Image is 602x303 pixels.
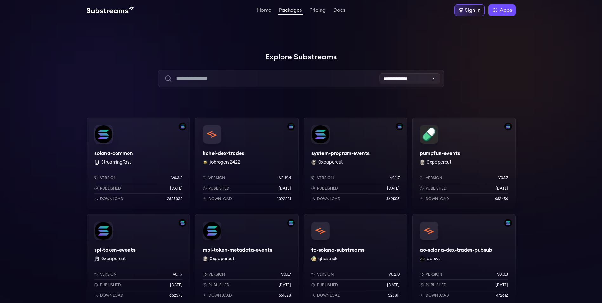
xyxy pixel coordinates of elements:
a: Sign in [454,4,485,16]
img: Filter by solana network [504,123,512,130]
p: Version [208,175,225,180]
p: Version [317,272,334,277]
p: v0.1.7 [390,175,400,180]
p: 472612 [496,293,508,298]
p: 662375 [169,293,182,298]
button: StreamingFast [101,159,131,165]
img: Filter by solana network [287,219,295,227]
button: 0xpapercut [318,159,343,165]
p: Download [317,196,341,201]
p: [DATE] [496,186,508,191]
p: [DATE] [387,186,400,191]
img: Filter by solana network [287,123,295,130]
p: Version [100,175,117,180]
img: Filter by solana network [504,219,512,227]
a: Packages [278,8,303,15]
button: jobrogers2422 [210,159,240,165]
p: 525811 [388,293,400,298]
p: v0.0.3 [497,272,508,277]
p: Download [426,293,449,298]
p: v0.1.7 [173,272,182,277]
p: Version [426,272,442,277]
p: Published [208,282,229,287]
p: Download [317,293,341,298]
p: Download [100,293,123,298]
a: Pricing [308,8,327,14]
p: 662456 [495,196,508,201]
p: Download [208,293,232,298]
p: Published [100,186,121,191]
p: [DATE] [170,282,182,287]
h1: Explore Substreams [87,51,516,64]
a: Filter by solana networkkohei-dex-tradeskohei-dex-tradesjobrogers2422 jobrogers2422Versionv2.19.4... [195,118,299,209]
p: Download [100,196,123,201]
p: [DATE] [496,282,508,287]
img: Filter by solana network [179,123,186,130]
p: 2635333 [167,196,182,201]
p: 661828 [279,293,291,298]
p: [DATE] [387,282,400,287]
p: v0.3.3 [171,175,182,180]
p: Version [100,272,117,277]
p: Version [208,272,225,277]
p: Published [317,282,338,287]
p: v0.1.7 [498,175,508,180]
p: 662505 [386,196,400,201]
img: Substream's logo [87,6,134,14]
img: Filter by solana network [396,123,403,130]
a: Home [256,8,273,14]
p: v0.2.0 [388,272,400,277]
p: Version [426,175,442,180]
p: v2.19.4 [279,175,291,180]
p: Download [208,196,232,201]
div: Sign in [465,6,480,14]
button: 0xpapercut [210,256,234,262]
p: Version [317,175,334,180]
button: ghostrick [318,256,338,262]
button: 0xpapercut [427,159,451,165]
p: Published [426,282,447,287]
button: 0xpapercut [101,256,126,262]
p: Published [426,186,447,191]
a: Filter by solana networksolana-commonsolana-common StreamingFastVersionv0.3.3Published[DATE]Downl... [87,118,190,209]
p: Download [426,196,449,201]
a: Filter by solana networkpumpfun-eventspumpfun-events0xpapercut 0xpapercutVersionv0.1.7Published[D... [412,118,516,209]
p: 1322231 [277,196,291,201]
p: [DATE] [170,186,182,191]
a: Filter by solana networksystem-program-eventssystem-program-events0xpapercut 0xpapercutVersionv0.... [304,118,407,209]
p: Published [317,186,338,191]
img: Filter by solana network [179,219,186,227]
p: Published [208,186,229,191]
p: Published [100,282,121,287]
p: v0.1.7 [281,272,291,277]
span: Apps [500,6,512,14]
p: [DATE] [279,186,291,191]
p: [DATE] [279,282,291,287]
a: Docs [332,8,347,14]
button: ao-xyz [427,256,441,262]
